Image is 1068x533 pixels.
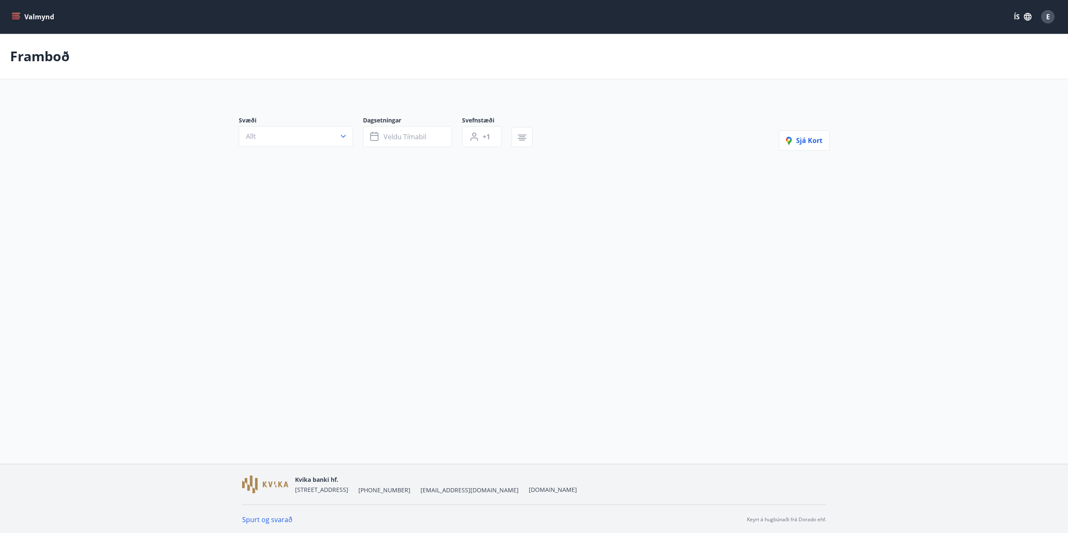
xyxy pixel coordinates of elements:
[242,515,292,524] a: Spurt og svarað
[1038,7,1058,27] button: E
[420,486,519,494] span: [EMAIL_ADDRESS][DOMAIN_NAME]
[1009,9,1036,24] button: ÍS
[483,132,490,141] span: +1
[779,130,830,151] button: Sjá kort
[10,47,70,65] p: Framboð
[358,486,410,494] span: [PHONE_NUMBER]
[363,116,462,126] span: Dagsetningar
[384,132,426,141] span: Veldu tímabil
[1046,12,1050,21] span: E
[363,126,452,147] button: Veldu tímabil
[786,136,823,145] span: Sjá kort
[295,486,348,494] span: [STREET_ADDRESS]
[246,132,256,141] span: Allt
[462,116,512,126] span: Svefnstæði
[10,9,57,24] button: menu
[239,116,363,126] span: Svæði
[242,476,288,494] img: GzFmWhuCkUxVWrb40sWeioDp5tjnKZ3EtzLhRfaL.png
[239,126,353,146] button: Allt
[462,126,501,147] button: +1
[295,476,338,484] span: Kvika banki hf.
[747,516,826,523] p: Keyrt á hugbúnaði frá Dorado ehf.
[529,486,577,494] a: [DOMAIN_NAME]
